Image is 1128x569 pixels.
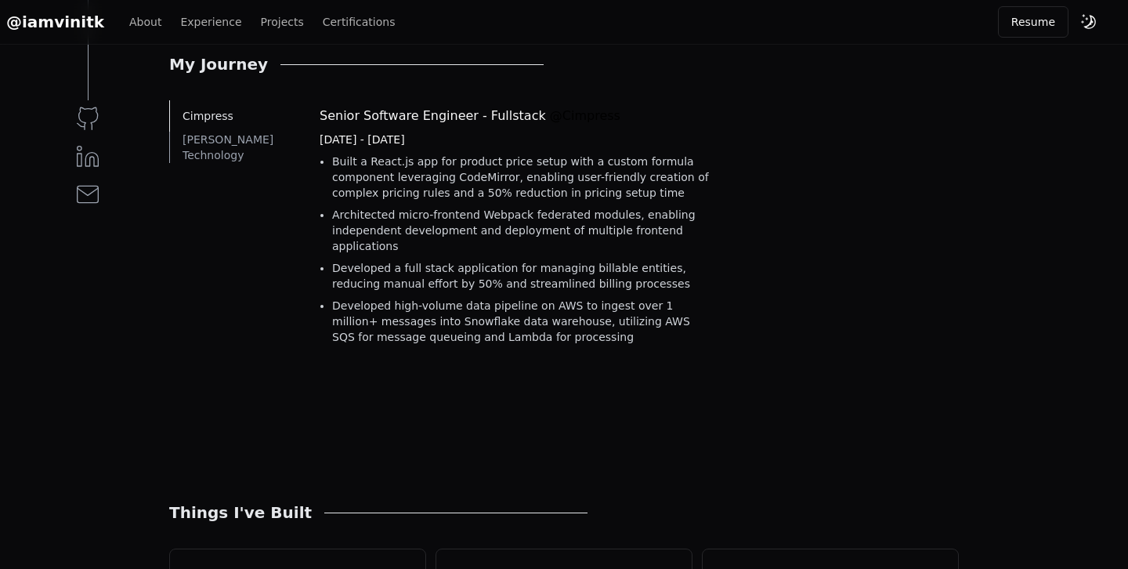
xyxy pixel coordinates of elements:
div: [DATE] - [DATE] [320,132,959,147]
h3: Cimpress [170,108,233,124]
button: Resume [998,6,1068,38]
li: Developed a full stack application for managing billable entities, reducing manual effort by 50% ... [332,260,716,292]
a: GitHub [69,100,107,138]
span: Senior Software Engineer - Fullstack [320,108,546,123]
a: @Cimpress [550,108,620,123]
li: Developed high-volume data pipeline on AWS to ingest over 1 million+ messages into Snowflake data... [332,298,716,345]
a: LinkedIn [69,138,107,176]
a: Projects [261,14,304,30]
span: My Journey [169,53,268,75]
a: Email [69,176,107,213]
a: About [129,14,161,30]
h3: [PERSON_NAME] Technology [170,132,295,163]
span: Things I've Built [169,502,312,524]
a: Certifications [323,14,396,30]
a: Experience [180,14,241,30]
li: Architected micro-frontend Webpack federated modules, enabling independent development and deploy... [332,207,716,254]
li: Built a React.js app for product price setup with a custom formula component leveraging CodeMirro... [332,154,716,201]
